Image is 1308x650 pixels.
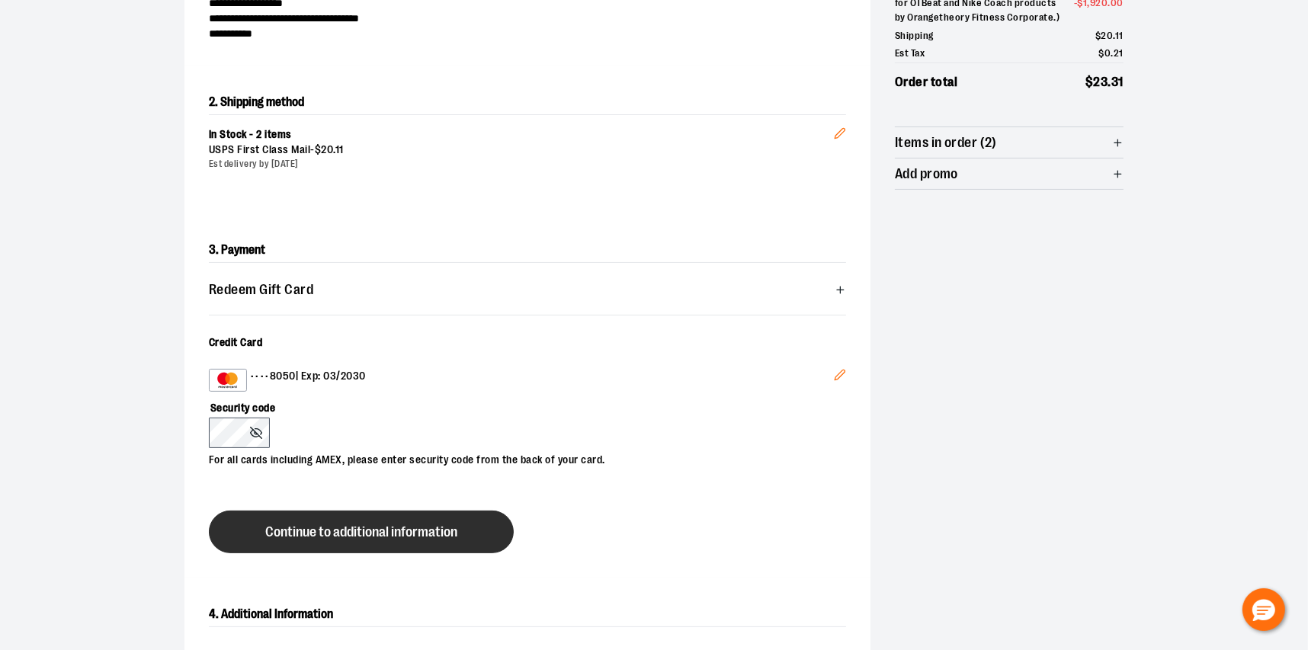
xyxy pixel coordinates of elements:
[334,143,336,155] span: .
[322,143,334,155] span: 20
[1111,75,1124,89] span: 31
[209,127,834,142] div: In Stock - 2 items
[209,238,846,263] h2: 3. Payment
[1108,75,1112,89] span: .
[335,143,344,155] span: 11
[822,103,858,156] button: Edit
[895,46,925,61] span: Est Tax
[895,158,1124,189] button: Add promo
[265,525,457,540] span: Continue to additional information
[1111,47,1114,59] span: .
[822,357,858,398] button: Edit
[1095,30,1101,41] span: $
[1114,47,1124,59] span: 21
[209,392,831,418] label: Security code
[209,142,834,158] div: USPS First Class Mail -
[895,127,1124,158] button: Items in order (2)
[209,90,846,114] h2: 2. Shipping method
[209,511,514,553] button: Continue to additional information
[895,167,958,181] span: Add promo
[209,448,831,468] p: For all cards including AMEX, please enter security code from the back of your card.
[209,602,846,627] h2: 4. Additional Information
[1104,47,1111,59] span: 0
[1099,47,1105,59] span: $
[1094,75,1108,89] span: 23
[1115,30,1124,41] span: 11
[213,371,243,389] img: MasterCard example showing the 16-digit card number on the front of the card
[1085,75,1094,89] span: $
[1114,30,1116,41] span: .
[209,283,313,297] span: Redeem Gift Card
[1101,30,1114,41] span: 20
[1242,588,1285,631] button: Hello, have a question? Let’s chat.
[315,143,322,155] span: $
[895,72,958,92] span: Order total
[209,158,834,171] div: Est delivery by [DATE]
[209,369,834,392] div: •••• 8050 | Exp: 03/2030
[209,336,263,348] span: Credit Card
[895,136,997,150] span: Items in order (2)
[895,28,934,43] span: Shipping
[209,275,846,306] button: Redeem Gift Card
